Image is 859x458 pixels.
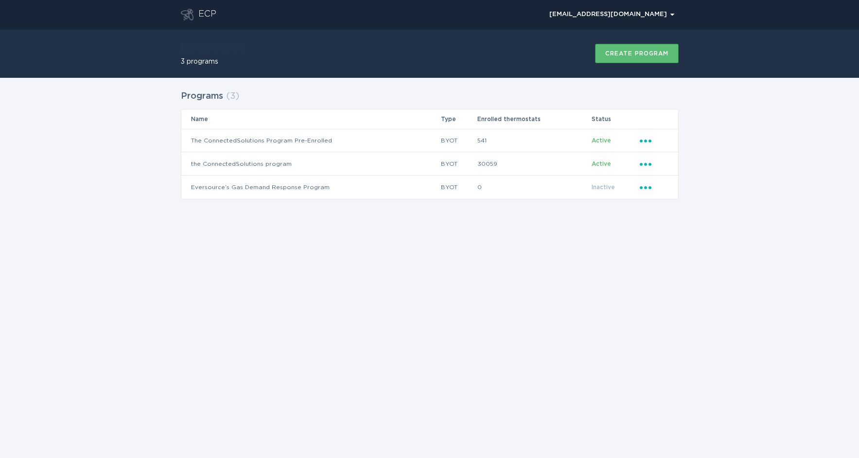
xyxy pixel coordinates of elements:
div: ECP [198,9,216,20]
span: ( 3 ) [226,92,239,101]
tr: c56c1c64f5d64682bb014449ad4558dc [181,176,678,199]
tr: 7da5011806294c65b3284ef8da718240 [181,152,678,176]
div: Popover menu [640,135,668,146]
button: Open user account details [545,7,679,22]
td: 0 [477,176,591,199]
div: Create program [605,51,668,56]
div: [EMAIL_ADDRESS][DOMAIN_NAME] [549,12,674,18]
span: Inactive [592,184,615,190]
tr: Table Headers [181,109,678,129]
td: BYOT [440,129,477,152]
td: Eversource’s Gas Demand Response Program [181,176,441,199]
th: Type [440,109,477,129]
td: BYOT [440,176,477,199]
button: Go to dashboard [181,9,193,20]
th: Status [591,109,639,129]
span: Active [592,138,611,143]
th: Name [181,109,441,129]
tr: d6cadf48272648d5a1a1be908d1264ec [181,129,678,152]
td: the ConnectedSolutions program [181,152,441,176]
th: Enrolled thermostats [477,109,591,129]
button: Create program [595,44,679,63]
h2: 3 programs [181,58,245,65]
td: 541 [477,129,591,152]
td: The ConnectedSolutions Program Pre-Enrolled [181,129,441,152]
h1: Eversource [181,42,245,53]
span: Active [592,161,611,167]
td: BYOT [440,152,477,176]
div: Popover menu [640,159,668,169]
div: Popover menu [545,7,679,22]
td: 30059 [477,152,591,176]
h2: Programs [181,88,223,105]
div: Popover menu [640,182,668,193]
